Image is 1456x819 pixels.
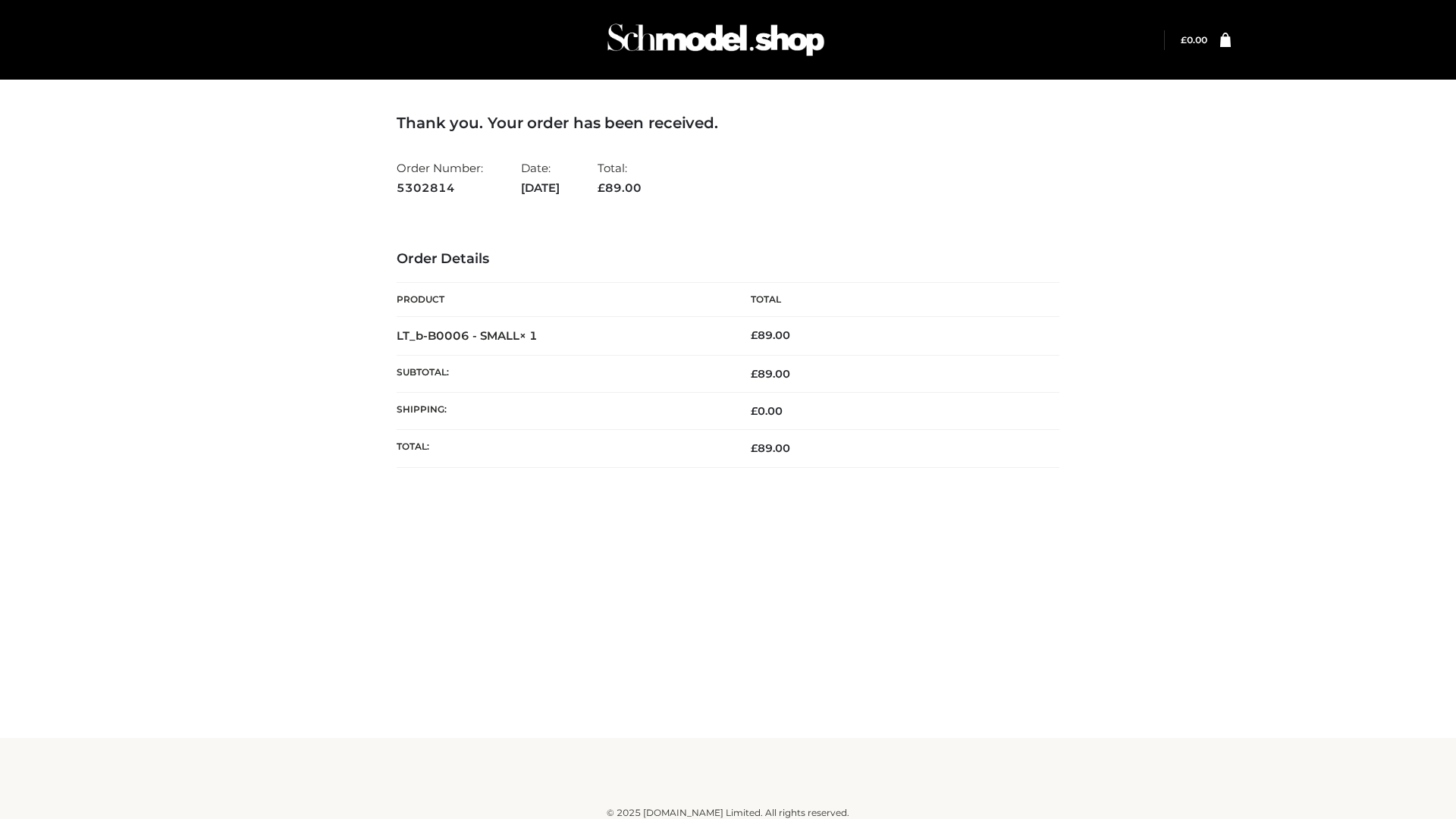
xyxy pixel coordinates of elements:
li: Date: [521,155,560,201]
span: £ [751,367,758,381]
span: 89.00 [751,441,790,455]
strong: × 1 [519,328,538,343]
a: £0.00 [1181,34,1207,45]
span: 89.00 [598,180,642,195]
strong: 5302814 [397,178,483,198]
span: £ [751,404,758,418]
li: Total: [598,155,642,201]
th: Shipping: [397,393,728,430]
th: Subtotal: [397,355,728,392]
th: Total: [397,430,728,467]
span: £ [1181,34,1187,45]
h3: Thank you. Your order has been received. [397,114,1059,132]
th: Product [397,283,728,317]
li: Order Number: [397,155,483,201]
span: £ [598,180,605,195]
span: £ [751,441,758,455]
strong: LT_b-B0006 - SMALL [397,328,538,343]
th: Total [728,283,1059,317]
bdi: 0.00 [1181,34,1207,45]
img: Schmodel Admin 964 [602,10,830,70]
span: 89.00 [751,367,790,381]
bdi: 89.00 [751,328,790,342]
strong: [DATE] [521,178,560,198]
h3: Order Details [397,251,1059,268]
bdi: 0.00 [751,404,783,418]
span: £ [751,328,758,342]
